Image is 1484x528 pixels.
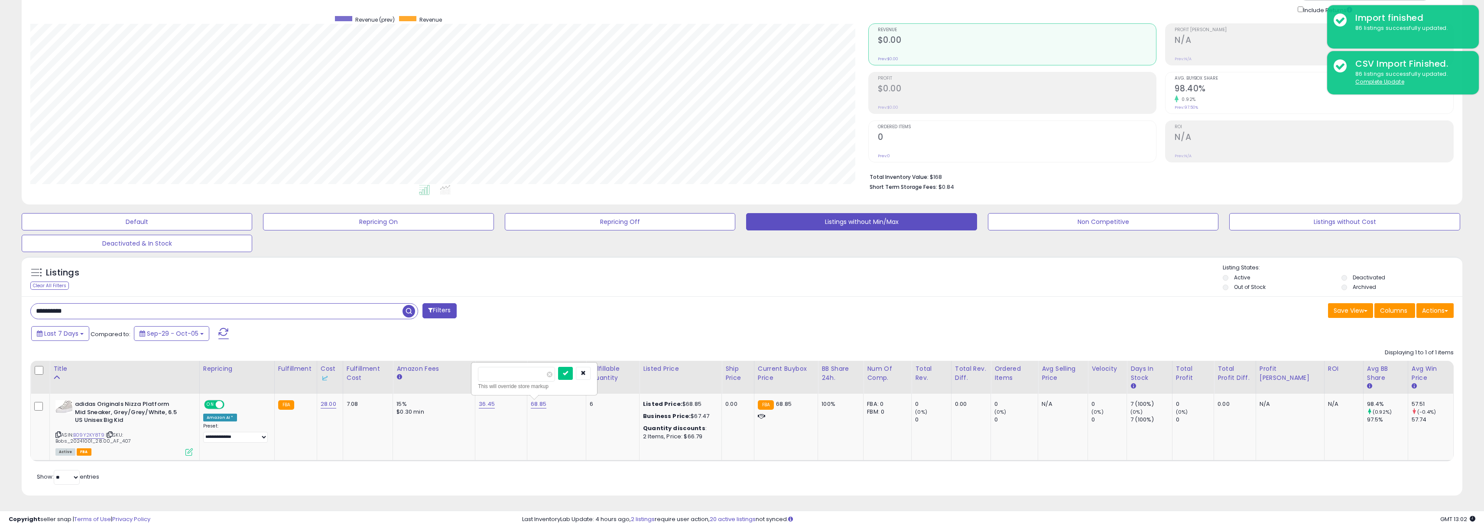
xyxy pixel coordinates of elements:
[878,56,898,62] small: Prev: $0.00
[1328,400,1357,408] div: N/A
[1130,416,1172,424] div: 7 (100%)
[1130,382,1136,390] small: Days In Stock.
[1234,274,1250,281] label: Active
[355,16,395,23] span: Revenue (prev)
[994,416,1038,424] div: 0
[1355,78,1404,85] u: Complete Update
[53,364,196,373] div: Title
[867,400,905,408] div: FBA: 0
[205,401,216,408] span: ON
[1091,416,1127,424] div: 0
[73,431,104,439] a: B09Y2KY8T9
[1176,400,1214,408] div: 0
[1412,416,1453,424] div: 57.74
[1176,364,1210,382] div: Total Profit
[396,408,468,416] div: $0.30 min
[955,400,984,408] div: 0.00
[1373,408,1392,415] small: (0.92%)
[1042,400,1081,408] div: N/A
[710,515,756,523] a: 20 active listings
[55,448,75,456] span: All listings currently available for purchase on Amazon
[1349,24,1472,32] div: 86 listings successfully updated.
[1349,12,1472,24] div: Import finished
[1176,408,1188,415] small: (0%)
[1367,382,1372,390] small: Avg BB Share.
[112,515,150,523] a: Privacy Policy
[1374,303,1415,318] button: Columns
[1367,416,1408,424] div: 97.5%
[643,412,691,420] b: Business Price:
[1229,213,1460,230] button: Listings without Cost
[30,282,69,290] div: Clear All Filters
[1091,400,1127,408] div: 0
[1412,400,1453,408] div: 57.51
[1175,105,1198,110] small: Prev: 97.50%
[643,400,715,408] div: $68.85
[9,515,40,523] strong: Copyright
[278,364,313,373] div: Fulfillment
[1175,132,1453,144] h2: N/A
[147,329,198,338] span: Sep-29 - Oct-05
[419,16,442,23] span: Revenue
[478,382,591,391] div: This will override store markup
[1175,56,1192,62] small: Prev: N/A
[347,400,386,408] div: 7.08
[1380,306,1407,315] span: Columns
[74,515,111,523] a: Terms of Use
[505,213,735,230] button: Repricing Off
[31,326,89,341] button: Last 7 Days
[994,364,1034,382] div: Ordered Items
[1179,96,1196,103] small: 0.92%
[938,183,954,191] span: $0.84
[321,374,329,382] img: InventoryLab Logo
[878,35,1156,47] h2: $0.00
[37,473,99,481] span: Show: entries
[1260,400,1318,408] div: N/A
[643,412,715,420] div: $67.47
[1175,28,1453,32] span: Profit [PERSON_NAME]
[915,364,948,382] div: Total Rev.
[1328,364,1360,373] div: ROI
[1091,364,1123,373] div: Velocity
[278,400,294,410] small: FBA
[955,364,987,382] div: Total Rev. Diff.
[822,364,860,382] div: BB Share 24h.
[758,364,814,382] div: Current Buybox Price
[203,364,271,373] div: Repricing
[134,326,209,341] button: Sep-29 - Oct-05
[1218,400,1249,408] div: 0.00
[46,267,79,279] h5: Listings
[870,173,929,181] b: Total Inventory Value:
[203,423,268,443] div: Preset:
[22,235,252,252] button: Deactivated & In Stock
[725,364,750,382] div: Ship Price
[725,400,747,408] div: 0.00
[1042,364,1084,382] div: Avg Selling Price
[1175,76,1453,81] span: Avg. Buybox Share
[1412,364,1450,382] div: Avg Win Price
[55,400,73,413] img: 413LdBRA4aL._SL40_.jpg
[1218,364,1252,382] div: Total Profit Diff.
[1353,283,1376,291] label: Archived
[1130,400,1172,408] div: 7 (100%)
[643,400,682,408] b: Listed Price:
[1417,408,1436,415] small: (-0.4%)
[479,400,495,408] a: 36.45
[1091,408,1104,415] small: (0%)
[867,408,905,416] div: FBM: 0
[915,400,951,408] div: 0
[1130,408,1143,415] small: (0%)
[631,515,655,523] a: 2 listings
[396,400,468,408] div: 15%
[91,330,130,338] span: Compared to:
[643,424,705,432] b: Quantity discounts
[878,76,1156,81] span: Profit
[878,28,1156,32] span: Revenue
[1223,264,1462,272] p: Listing States:
[1367,400,1408,408] div: 98.4%
[1349,58,1472,70] div: CSV Import Finished.
[396,364,471,373] div: Amazon Fees
[321,373,339,382] div: Some or all of the values in this column are provided from Inventory Lab.
[822,400,857,408] div: 100%
[867,364,908,382] div: Num of Comp.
